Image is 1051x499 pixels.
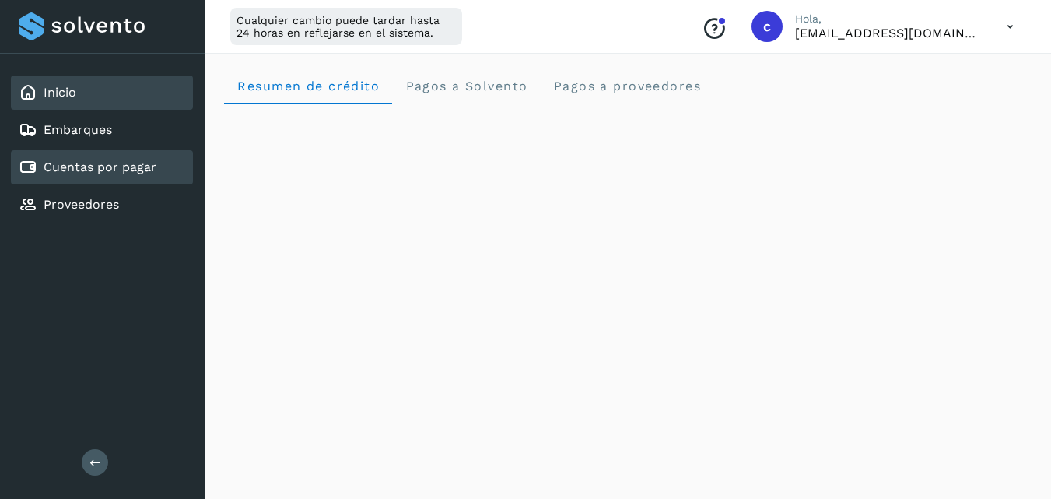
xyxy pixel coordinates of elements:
a: Inicio [44,85,76,100]
p: contabilidad5@easo.com [795,26,982,40]
div: Cuentas por pagar [11,150,193,184]
div: Inicio [11,76,193,110]
a: Embarques [44,122,112,137]
div: Cualquier cambio puede tardar hasta 24 horas en reflejarse en el sistema. [230,8,462,45]
div: Embarques [11,113,193,147]
div: Proveedores [11,188,193,222]
span: Resumen de crédito [236,79,380,93]
span: Pagos a proveedores [552,79,701,93]
p: Hola, [795,12,982,26]
a: Cuentas por pagar [44,160,156,174]
span: Pagos a Solvento [405,79,527,93]
a: Proveedores [44,197,119,212]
